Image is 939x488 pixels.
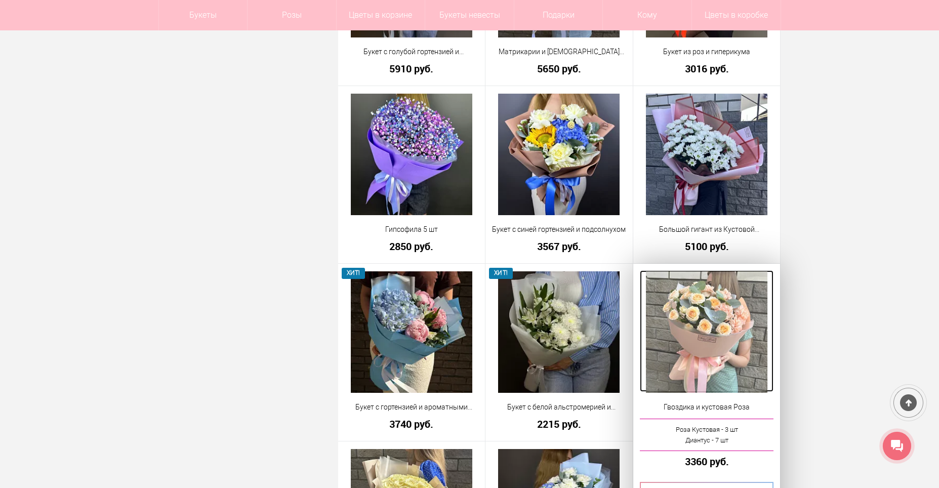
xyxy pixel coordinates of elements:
img: Гвоздика и кустовая Роза [646,271,767,393]
a: Букет из роз и гиперикума [640,47,774,57]
a: 3567 руб. [492,241,626,252]
a: 5650 руб. [492,63,626,74]
a: 5910 руб. [345,63,479,74]
a: 3016 руб. [640,63,774,74]
img: Букет с белой альстромерией и хризантемой [498,271,620,393]
a: Букет с голубой гортензией и дельфиниумом [345,47,479,57]
img: Гипсофила 5 шт [351,94,472,215]
img: Букет с гортензией и ароматными пионами [351,271,472,393]
a: Большой гигант из Кустовой Хризантемы [640,224,774,235]
a: 5100 руб. [640,241,774,252]
a: Букет с гортензией и ароматными пионами [345,402,479,413]
span: ХИТ! [489,268,513,278]
a: 2215 руб. [492,419,626,429]
a: 3360 руб. [640,456,774,467]
a: Гвоздика и кустовая Роза [640,402,774,413]
a: Букет с белой альстромерией и хризантемой [492,402,626,413]
a: Роза Кустовая - 3 штДиантус - 7 шт [640,419,774,451]
a: Букет с синей гортензией и подсолнухом [492,224,626,235]
a: Матрикарии и [DEMOGRAPHIC_DATA][PERSON_NAME] [492,47,626,57]
a: 3740 руб. [345,419,479,429]
a: Гипсофила 5 шт [345,224,479,235]
span: ХИТ! [342,268,365,278]
a: 2850 руб. [345,241,479,252]
img: Букет с синей гортензией и подсолнухом [498,94,620,215]
img: Большой гигант из Кустовой Хризантемы [646,94,767,215]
